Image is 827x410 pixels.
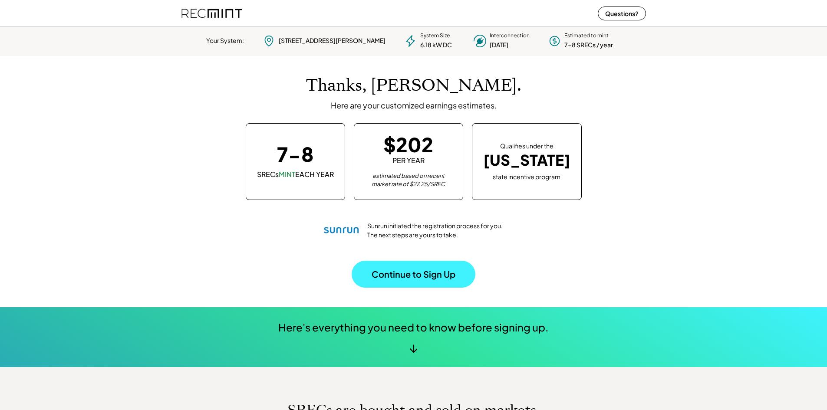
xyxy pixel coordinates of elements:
div: ↓ [409,341,418,354]
div: Here are your customized earnings estimates. [331,100,497,110]
div: Here's everything you need to know before signing up. [278,320,549,335]
div: PER YEAR [392,156,425,165]
div: System Size [420,32,450,39]
font: MINT [279,170,295,179]
div: state incentive program [493,171,560,181]
h1: Thanks, [PERSON_NAME]. [306,75,521,96]
div: 6.18 kW DC [420,41,452,49]
div: Your System: [206,36,244,45]
img: Sunrun-logo.png [324,213,359,248]
div: 7-8 [277,144,313,164]
div: [DATE] [490,41,508,49]
img: recmint-logotype%403x%20%281%29.jpeg [181,2,242,25]
div: Estimated to mint [564,32,609,39]
button: Questions? [598,7,646,20]
div: 7-8 SRECs / year [564,41,613,49]
div: SRECs EACH YEAR [257,170,334,179]
button: Continue to Sign Up [352,261,475,288]
div: estimated based on recent market rate of $27.25/SREC [365,172,452,189]
div: $202 [383,134,433,154]
div: Qualifies under the [500,142,554,151]
div: [STREET_ADDRESS][PERSON_NAME] [279,36,385,45]
div: Sunrun initiated the registration process for you. The next steps are yours to take. [367,221,504,239]
div: Interconnection [490,32,530,39]
div: [US_STATE] [483,151,570,169]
